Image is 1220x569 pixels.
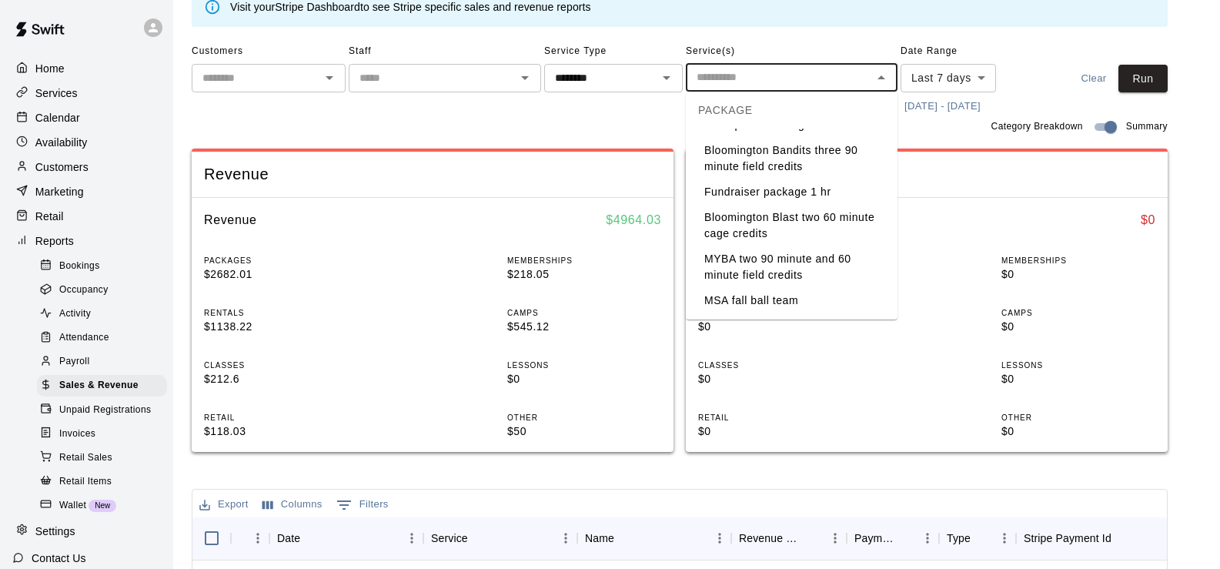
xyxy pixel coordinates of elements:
p: $2682.01 [204,266,358,283]
button: Menu [993,527,1016,550]
div: WalletNew [37,495,167,517]
span: Date Range [901,39,1035,64]
span: Category Breakdown [991,119,1083,135]
li: MYBA two 90 minute and 60 minute field credits [686,246,897,288]
a: Availability [12,131,161,154]
div: Payment Method [847,517,939,560]
div: Stripe Payment Id [1024,517,1111,560]
div: Name [577,517,731,560]
button: Open [656,67,677,89]
span: Unpaid Registrations [59,403,151,418]
span: Attendance [59,330,109,346]
p: Retail [35,209,64,224]
p: RETAIL [204,412,358,423]
span: Invoices [59,427,95,442]
p: Home [35,61,65,76]
p: $0 [1001,423,1155,440]
p: OTHER [507,412,661,423]
a: Services [12,82,161,105]
p: RETAIL [698,412,852,423]
span: Service Type [544,39,683,64]
a: Marketing [12,180,161,203]
p: Marketing [35,184,84,199]
div: Settings [12,520,161,543]
div: Occupancy [37,279,167,301]
span: Revenue [204,164,661,185]
li: Bloomington Blast two 60 minute cage credits [686,205,897,246]
div: Payroll [37,351,167,373]
span: Retail Items [59,474,112,490]
button: Menu [246,527,269,550]
span: Activity [59,306,91,322]
li: Bloomington Bandits three 90 minute field credits [686,138,897,179]
button: Sort [894,527,916,549]
button: Clear [1069,65,1118,93]
span: Service(s) [686,39,897,64]
button: Open [319,67,340,89]
a: Activity [37,303,173,326]
button: [DATE] - [DATE] [901,95,984,119]
a: Stripe Dashboard [275,1,360,13]
button: Show filters [333,493,393,517]
a: WalletNew [37,494,173,517]
span: Customers [192,39,346,64]
div: Revenue Category [731,517,847,560]
span: New [89,501,116,510]
div: Invoices [37,423,167,445]
p: MEMBERSHIPS [1001,255,1155,266]
p: $0 [698,319,852,335]
button: Sort [971,527,992,549]
p: OTHER [1001,412,1155,423]
h6: $ 4964.03 [606,210,661,230]
p: $0 [1001,266,1155,283]
p: Reports [35,233,74,249]
p: $118.03 [204,423,358,440]
p: $50 [507,423,661,440]
a: Bookings [37,254,173,278]
div: Type [947,517,971,560]
button: Close [871,67,892,89]
div: Bookings [37,256,167,277]
p: Calendar [35,110,80,126]
div: Name [585,517,614,560]
p: $0 [698,423,852,440]
div: Reports [12,229,161,253]
button: Menu [916,527,939,550]
div: PACKAGE [686,92,897,129]
button: Run [1118,65,1168,93]
div: Payment Method [854,517,894,560]
p: CAMPS [507,307,661,319]
p: PACKAGES [204,255,358,266]
p: RENTALS [204,307,358,319]
p: Contact Us [32,551,86,566]
a: Retail [12,205,161,228]
div: Revenue Category [739,517,802,560]
div: Service [423,517,577,560]
p: $0 [1001,371,1155,387]
div: Type [939,517,1016,560]
p: CLASSES [698,360,852,371]
p: Customers [35,159,89,175]
a: Retail Sales [37,446,173,470]
button: Sort [300,527,322,549]
a: Calendar [12,106,161,129]
button: Sort [1111,527,1133,549]
div: Attendance [37,327,167,349]
div: Last 7 days [901,64,996,92]
p: MEMBERSHIPS [507,255,661,266]
span: Payroll [59,354,89,370]
a: Invoices [37,422,173,446]
a: Occupancy [37,278,173,302]
span: Refunds [698,164,1155,185]
div: Retail Sales [37,447,167,469]
p: Services [35,85,78,101]
a: Customers [12,156,161,179]
h6: Revenue [204,210,257,230]
button: Menu [400,527,423,550]
p: LESSONS [1001,360,1155,371]
span: Retail Sales [59,450,112,466]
